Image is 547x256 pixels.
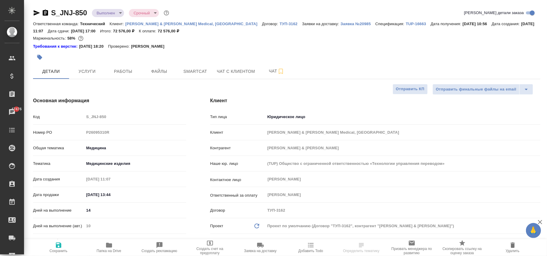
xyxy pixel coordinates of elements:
button: Определить тематику [336,239,387,256]
p: ТУП-3162 [280,22,302,26]
button: Создать рекламацию [134,239,185,256]
p: 58% [67,36,77,40]
p: [PERSON_NAME] [131,43,169,49]
input: ✎ Введи что-нибудь [84,206,186,215]
input: Пустое поле [265,206,540,215]
a: 47476 [2,105,23,120]
button: Отправить КП [393,84,428,94]
button: Заявка №20985 [341,21,375,27]
div: Медицина [84,143,186,153]
span: Файлы [145,68,174,75]
button: Добавить Todo [286,239,336,256]
p: К оплате: [139,29,158,33]
button: Скопировать ссылку для ЯМессенджера [33,9,40,16]
button: 🙏 [526,223,541,238]
p: Дата создания [33,176,84,182]
input: ✎ Введи что-нибудь [84,190,137,199]
span: Отправить финальные файлы на email [436,86,516,93]
button: Сохранить [33,239,84,256]
p: Наше юр. лицо [210,161,265,167]
span: Детали [37,68,65,75]
span: Отправить КП [396,86,424,93]
h4: Основная информация [33,97,186,104]
p: Спецификация: [375,22,406,26]
input: Пустое поле [265,128,540,137]
div: Юридическое лицо [265,112,540,122]
p: Контрагент [210,145,265,151]
p: 72 576,00 ₽ [113,29,139,33]
button: Заявка на доставку [235,239,286,256]
button: Скопировать ссылку [42,9,49,16]
a: S_JNJ-850 [51,9,87,17]
a: [PERSON_NAME] & [PERSON_NAME] Medical, [GEOGRAPHIC_DATA] [125,21,262,26]
button: 25523.55 RUB; [77,34,85,42]
input: Пустое поле [265,144,540,152]
p: Договор: [262,22,280,26]
button: Папка на Drive [84,239,134,256]
button: Если добавить услуги и заполнить их объемом, то дата рассчитается автоматически [54,238,62,246]
div: split button [433,84,533,95]
span: Чат [262,67,291,75]
span: Папка на Drive [97,249,121,253]
span: Чат с клиентом [217,68,255,75]
p: Дата создания: [492,22,521,26]
p: Тип лица [210,114,265,120]
input: Пустое поле [84,175,137,183]
p: Дней на выполнение [33,207,84,213]
a: ТУП-3162 [280,21,302,26]
p: Клиент [210,129,265,135]
h4: Клиент [210,97,540,104]
div: Проект по умолчанию (Договор "ТУП-3162", контрагент "[PERSON_NAME] & [PERSON_NAME]") [265,221,540,231]
p: Дата сдачи: [48,29,71,33]
p: Маржинальность: [33,36,67,40]
p: Контактное лицо [210,177,265,183]
span: Smartcat [181,68,210,75]
div: Нажми, чтобы открыть папку с инструкцией [33,43,79,49]
p: [PERSON_NAME] & [PERSON_NAME] Medical, [GEOGRAPHIC_DATA] [125,22,262,26]
span: Заявка на доставку [244,249,276,253]
p: Проверено: [108,43,131,49]
p: Тематика [33,161,84,167]
input: Пустое поле [265,159,540,168]
span: Удалить [506,249,520,253]
span: 🙏 [528,224,539,237]
p: Технический [80,22,110,26]
p: Дата сдачи [33,239,54,245]
span: [PERSON_NAME] детали заказа [464,10,524,16]
span: Скопировать ссылку на оценку заказа [441,247,484,255]
button: Скопировать ссылку на оценку заказа [437,239,488,256]
button: Срочный [132,10,152,16]
div: Медицинские изделия [84,159,186,169]
span: Услуги [73,68,102,75]
span: Создать счет на предоплату [188,247,232,255]
span: Определить тематику [343,249,379,253]
p: TUP-16663 [406,22,431,26]
p: Клиент: [110,22,125,26]
a: TUP-16663 [406,21,431,26]
p: Номер PO [33,129,84,135]
p: [DATE] 10:56 [463,22,492,26]
p: Заявки на доставку: [302,22,341,26]
input: Пустое поле [84,112,186,121]
span: Работы [109,68,138,75]
p: Общая тематика [33,145,84,151]
button: Выполнен [95,10,117,16]
button: Удалить [488,239,538,256]
input: Пустое поле [84,222,186,230]
p: Итого: [100,29,113,33]
p: Проект [210,223,223,229]
p: 72 576,00 ₽ [158,29,184,33]
p: [DATE] 18:20 [79,43,108,49]
button: Отправить финальные файлы на email [433,84,520,95]
button: Создать счет на предоплату [185,239,235,256]
span: Добавить Todo [298,249,323,253]
button: Доп статусы указывают на важность/срочность заказа [163,9,170,17]
span: Создать рекламацию [141,249,177,253]
p: Заявка №20985 [341,22,375,26]
span: Сохранить [50,249,68,253]
div: Выполнен [92,9,124,17]
button: Призвать менеджера по развитию [387,239,437,256]
input: Пустое поле [84,128,186,137]
input: ✎ Введи что-нибудь [84,237,137,246]
p: Ответственный за оплату [210,192,265,198]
